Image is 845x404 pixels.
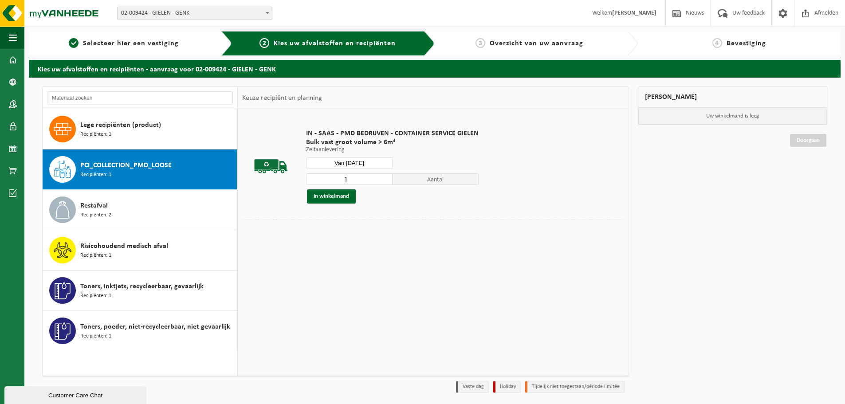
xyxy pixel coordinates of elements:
button: Toners, inktjets, recycleerbaar, gevaarlijk Recipiënten: 1 [43,271,237,311]
span: Bulk vast groot volume > 6m³ [306,138,479,147]
li: Vaste dag [456,381,489,393]
span: 02-009424 - GIELEN - GENK [118,7,272,20]
span: 2 [259,38,269,48]
li: Tijdelijk niet toegestaan/période limitée [525,381,625,393]
span: Recipiënten: 1 [80,251,111,260]
button: Toners, poeder, niet-recycleerbaar, niet gevaarlijk Recipiënten: 1 [43,311,237,351]
span: Lege recipiënten (product) [80,120,161,130]
li: Holiday [493,381,521,393]
p: Zelfaanlevering [306,147,479,153]
button: PCI_COLLECTION_PMD_LOOSE Recipiënten: 1 [43,149,237,190]
iframe: chat widget [4,384,148,404]
span: Recipiënten: 1 [80,292,111,300]
span: 3 [476,38,485,48]
span: Aantal [393,173,479,185]
div: [PERSON_NAME] [638,86,828,108]
span: Recipiënten: 1 [80,130,111,139]
span: Restafval [80,200,108,211]
div: Keuze recipiënt en planning [238,87,326,109]
span: Recipiënten: 1 [80,171,111,179]
span: Recipiënten: 1 [80,332,111,341]
span: Selecteer hier een vestiging [83,40,179,47]
button: Risicohoudend medisch afval Recipiënten: 1 [43,230,237,271]
span: IN - SAAS - PMD BEDRIJVEN - CONTAINER SERVICE GIELEN [306,129,479,138]
button: In winkelmand [307,189,356,204]
span: Recipiënten: 2 [80,211,111,220]
span: 4 [712,38,722,48]
span: PCI_COLLECTION_PMD_LOOSE [80,160,172,171]
strong: [PERSON_NAME] [612,10,656,16]
span: 02-009424 - GIELEN - GENK [117,7,272,20]
span: Risicohoudend medisch afval [80,241,168,251]
p: Uw winkelmand is leeg [638,108,827,125]
a: Doorgaan [790,134,826,147]
input: Materiaal zoeken [47,91,233,105]
span: Toners, poeder, niet-recycleerbaar, niet gevaarlijk [80,322,230,332]
span: Overzicht van uw aanvraag [490,40,583,47]
h2: Kies uw afvalstoffen en recipiënten - aanvraag voor 02-009424 - GIELEN - GENK [29,60,841,77]
a: 1Selecteer hier een vestiging [33,38,214,49]
input: Selecteer datum [306,157,393,169]
button: Lege recipiënten (product) Recipiënten: 1 [43,109,237,149]
span: Toners, inktjets, recycleerbaar, gevaarlijk [80,281,204,292]
span: Kies uw afvalstoffen en recipiënten [274,40,396,47]
span: Bevestiging [727,40,766,47]
button: Restafval Recipiënten: 2 [43,190,237,230]
span: 1 [69,38,79,48]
